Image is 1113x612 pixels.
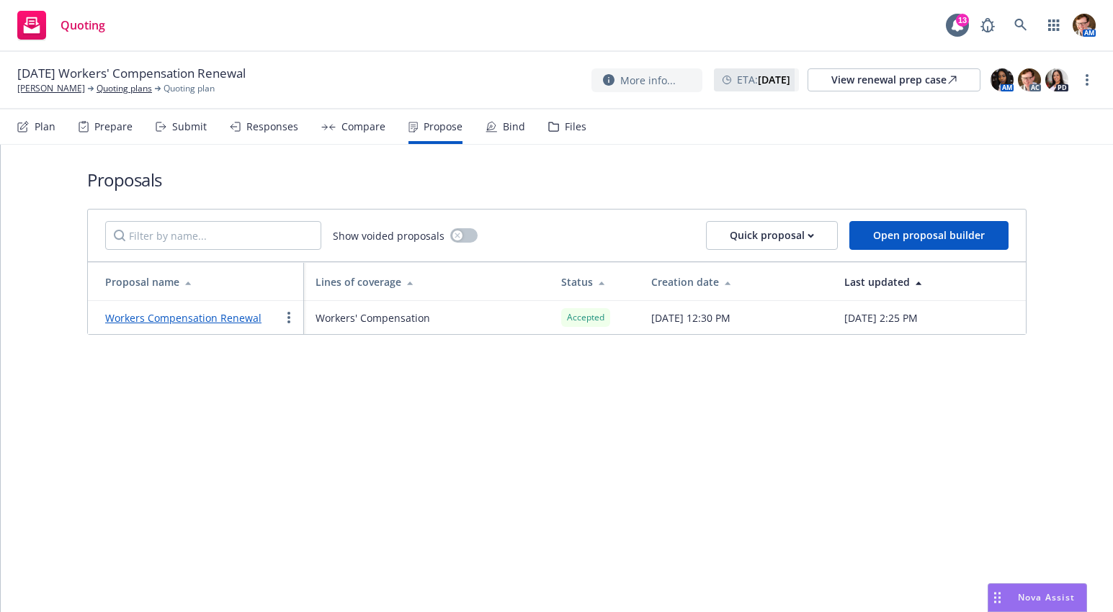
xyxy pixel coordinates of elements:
a: Quoting plans [97,82,152,95]
div: Responses [246,121,298,132]
div: Status [561,274,628,289]
button: More info... [591,68,702,92]
div: Creation date [651,274,821,289]
span: More info... [620,73,676,88]
span: Accepted [567,311,604,324]
img: photo [991,68,1014,91]
button: Open proposal builder [849,221,1009,250]
div: Prepare [94,121,133,132]
span: Workers' Compensation [316,310,430,325]
div: Compare [341,121,385,132]
button: Quick proposal [706,221,838,250]
span: [DATE] Workers' Compensation Renewal [17,65,246,82]
div: Last updated [844,274,1014,289]
span: Open proposal builder [873,228,985,242]
div: Quick proposal [730,222,814,249]
a: more [1078,71,1096,89]
span: Nova Assist [1018,591,1075,603]
a: Workers Compensation Renewal [105,311,262,325]
span: ETA : [737,72,790,87]
a: [PERSON_NAME] [17,82,85,95]
input: Filter by name... [105,221,321,250]
div: View renewal prep case [831,69,957,91]
div: Bind [503,121,525,132]
span: [DATE] 2:25 PM [844,310,918,325]
div: Submit [172,121,207,132]
img: photo [1018,68,1041,91]
a: more [280,309,298,326]
a: View renewal prep case [808,68,980,91]
div: Proposal name [105,274,292,289]
a: Report a Bug [973,11,1002,40]
a: Switch app [1040,11,1068,40]
span: Quoting [61,19,105,31]
a: Search [1006,11,1035,40]
button: Nova Assist [988,583,1087,612]
img: photo [1073,14,1096,37]
a: Quoting [12,5,111,45]
div: 13 [956,14,969,27]
span: [DATE] 12:30 PM [651,310,730,325]
h1: Proposals [87,168,1027,192]
strong: [DATE] [758,73,790,86]
img: photo [1045,68,1068,91]
div: Drag to move [988,584,1006,611]
div: Files [565,121,586,132]
span: Show voided proposals [333,228,444,243]
span: Quoting plan [164,82,215,95]
div: Plan [35,121,55,132]
div: Propose [424,121,462,132]
div: Lines of coverage [316,274,538,289]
